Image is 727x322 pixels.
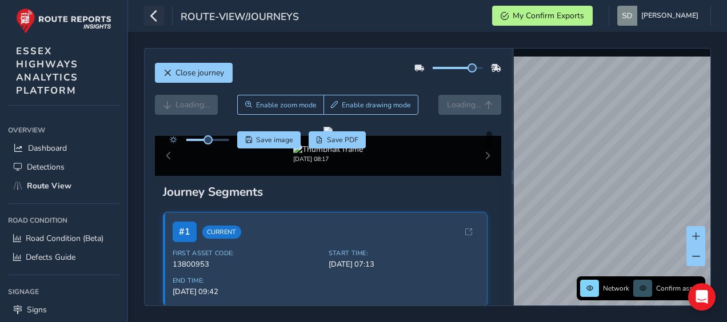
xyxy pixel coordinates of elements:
[28,143,67,154] span: Dashboard
[8,139,119,158] a: Dashboard
[603,284,629,293] span: Network
[492,6,593,26] button: My Confirm Exports
[175,67,224,78] span: Close journey
[26,252,75,263] span: Defects Guide
[173,276,322,285] span: End Time:
[8,283,119,300] div: Signage
[173,249,322,257] span: First Asset Code:
[8,122,119,139] div: Overview
[342,100,411,110] span: Enable drawing mode
[173,287,322,297] span: [DATE] 09:42
[202,226,241,239] span: Current
[173,259,322,269] span: 13800953
[173,222,197,242] span: # 1
[8,212,119,229] div: Road Condition
[163,184,494,200] div: Journey Segments
[293,155,363,163] div: [DATE] 08:17
[329,249,478,257] span: Start Time:
[656,284,702,293] span: Confirm assets
[16,8,111,34] img: rr logo
[16,45,78,97] span: ESSEX HIGHWAYS ANALYTICS PLATFORM
[293,144,363,155] img: Thumbnail frame
[309,131,366,148] button: PDF
[688,283,716,311] div: Open Intercom Messenger
[256,100,317,110] span: Enable zoom mode
[27,180,71,191] span: Route View
[26,233,103,244] span: Road Condition (Beta)
[513,10,584,21] span: My Confirm Exports
[327,135,358,144] span: Save PDF
[27,162,65,172] span: Detections
[181,10,299,26] span: route-view/journeys
[8,229,119,248] a: Road Condition (Beta)
[8,248,119,267] a: Defects Guide
[256,135,293,144] span: Save image
[27,304,47,315] span: Signs
[323,95,419,115] button: Draw
[8,300,119,319] a: Signs
[237,95,323,115] button: Zoom
[617,6,637,26] img: diamond-layout
[641,6,698,26] span: [PERSON_NAME]
[8,158,119,176] a: Detections
[237,131,301,148] button: Save
[329,259,478,269] span: [DATE] 07:13
[617,6,702,26] button: [PERSON_NAME]
[155,63,233,83] button: Close journey
[8,176,119,195] a: Route View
